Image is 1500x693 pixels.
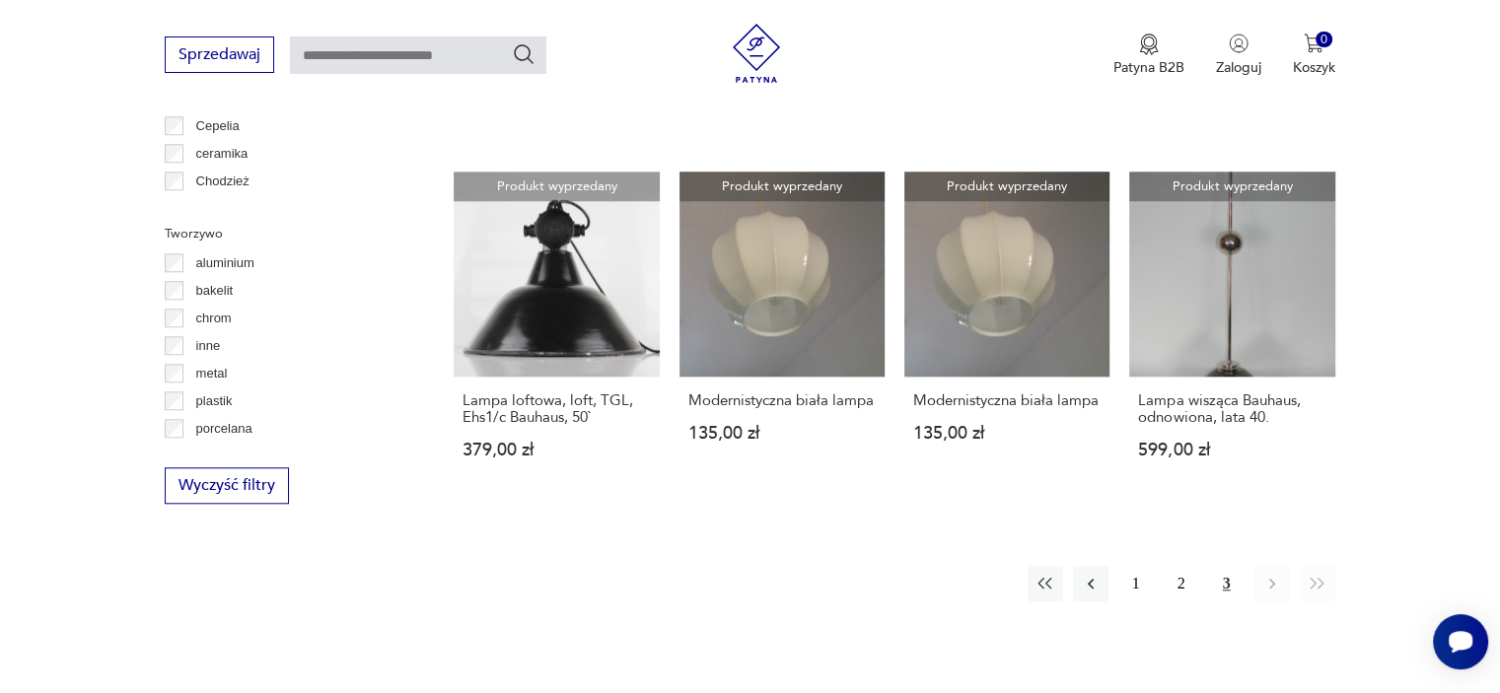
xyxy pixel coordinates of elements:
[1139,34,1159,55] img: Ikona medalu
[913,425,1101,442] p: 135,00 zł
[165,467,289,504] button: Wyczyść filtry
[1164,566,1199,601] button: 2
[1138,392,1325,426] h3: Lampa wisząca Bauhaus, odnowiona, lata 40.
[454,172,659,497] a: Produkt wyprzedanyLampa loftowa, loft, TGL, Ehs1/c Bauhaus, 50`Lampa loftowa, loft, TGL, Ehs1/c B...
[1216,34,1261,77] button: Zaloguj
[196,143,249,165] p: ceramika
[1209,566,1245,601] button: 3
[196,363,228,384] p: metal
[1113,34,1184,77] button: Patyna B2B
[688,425,876,442] p: 135,00 zł
[727,24,786,83] img: Patyna - sklep z meblami i dekoracjami vintage
[512,42,536,66] button: Szukaj
[904,172,1109,497] a: Produkt wyprzedanyModernistyczna biała lampaModernistyczna biała lampa135,00 zł
[463,392,650,426] h3: Lampa loftowa, loft, TGL, Ehs1/c Bauhaus, 50`
[688,392,876,409] h3: Modernistyczna biała lampa
[1118,566,1154,601] button: 1
[1113,34,1184,77] a: Ikona medaluPatyna B2B
[1229,34,1249,53] img: Ikonka użytkownika
[196,280,234,302] p: bakelit
[165,223,406,244] p: Tworzywo
[165,36,274,73] button: Sprzedawaj
[1316,32,1332,48] div: 0
[1304,34,1323,53] img: Ikona koszyka
[196,446,238,467] p: porcelit
[196,171,250,192] p: Chodzież
[196,335,221,357] p: inne
[196,198,246,220] p: Ćmielów
[1433,614,1488,669] iframe: Smartsupp widget button
[679,172,885,497] a: Produkt wyprzedanyModernistyczna biała lampaModernistyczna biała lampa135,00 zł
[1113,58,1184,77] p: Patyna B2B
[196,390,233,412] p: plastik
[165,49,274,63] a: Sprzedawaj
[913,392,1101,409] h3: Modernistyczna biała lampa
[1216,58,1261,77] p: Zaloguj
[196,418,252,440] p: porcelana
[196,252,254,274] p: aluminium
[1293,58,1335,77] p: Koszyk
[196,115,240,137] p: Cepelia
[463,442,650,458] p: 379,00 zł
[1138,442,1325,458] p: 599,00 zł
[196,308,232,329] p: chrom
[1129,172,1334,497] a: Produkt wyprzedanyLampa wisząca Bauhaus, odnowiona, lata 40.Lampa wisząca Bauhaus, odnowiona, lat...
[1293,34,1335,77] button: 0Koszyk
